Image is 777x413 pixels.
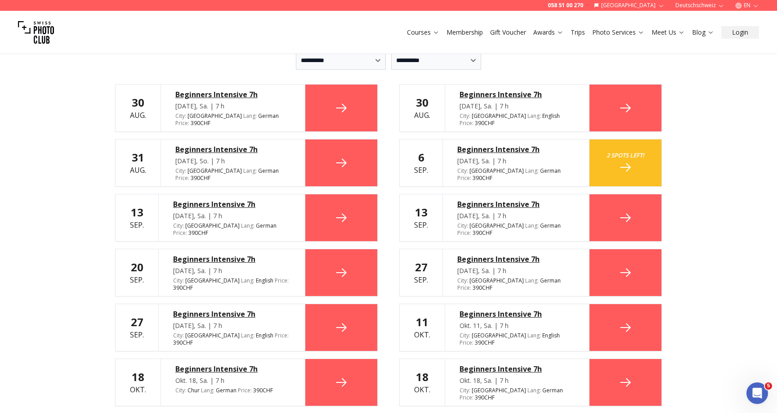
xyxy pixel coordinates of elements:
[173,222,184,229] span: City :
[173,254,290,265] a: Beginners Intensive 7h
[540,167,561,175] span: German
[258,167,279,175] span: German
[460,332,575,346] div: [GEOGRAPHIC_DATA] 390 CHF
[447,28,483,37] a: Membership
[487,26,530,39] button: Gift Voucher
[457,144,575,155] div: Beginners Intensive 7h
[175,157,290,166] div: [DATE], So. | 7 h
[173,332,184,339] span: City :
[173,222,290,237] div: [GEOGRAPHIC_DATA] 390 CHF
[175,376,290,385] div: Okt. 18, Sa. | 7 h
[175,364,290,374] a: Beginners Intensive 7h
[173,277,184,284] span: City :
[130,260,144,285] div: Sep.
[567,26,589,39] button: Trips
[18,14,54,50] img: Swiss photo club
[132,95,144,110] b: 30
[460,89,575,100] div: Beginners Intensive 7h
[175,112,290,127] div: [GEOGRAPHIC_DATA] 390 CHF
[414,205,428,230] div: Sep.
[403,26,443,39] button: Courses
[746,382,768,404] iframe: Intercom live chat
[548,2,583,9] a: 058 51 00 270
[175,89,290,100] a: Beginners Intensive 7h
[460,321,575,330] div: Okt. 11, Sa. | 7 h
[243,167,257,175] span: Lang :
[130,205,144,230] div: Sep.
[457,157,575,166] div: [DATE], Sa. | 7 h
[592,28,644,37] a: Photo Services
[173,309,290,319] a: Beginners Intensive 7h
[275,332,289,339] span: Price :
[175,144,290,155] div: Beginners Intensive 7h
[130,150,146,175] div: Aug.
[256,222,277,229] span: German
[652,28,685,37] a: Meet Us
[460,364,575,374] a: Beginners Intensive 7h
[414,150,428,175] div: Sep.
[648,26,688,39] button: Meet Us
[173,266,290,275] div: [DATE], Sa. | 7 h
[275,277,289,284] span: Price :
[418,150,424,165] b: 6
[173,229,187,237] span: Price :
[256,277,273,284] span: English
[173,199,290,210] a: Beginners Intensive 7h
[130,370,146,395] div: Okt.
[525,167,539,175] span: Lang :
[415,260,428,274] b: 27
[527,112,541,120] span: Lang :
[460,394,473,401] span: Price :
[414,260,428,285] div: Sep.
[130,95,146,121] div: Aug.
[457,211,575,220] div: [DATE], Sa. | 7 h
[540,277,561,284] span: German
[457,199,575,210] a: Beginners Intensive 7h
[241,277,255,284] span: Lang :
[530,26,567,39] button: Awards
[460,119,473,127] span: Price :
[460,386,470,394] span: City :
[457,229,471,237] span: Price :
[175,102,290,111] div: [DATE], Sa. | 7 h
[201,386,214,394] span: Lang :
[457,222,575,237] div: [GEOGRAPHIC_DATA] 390 CHF
[457,167,575,182] div: [GEOGRAPHIC_DATA] 390 CHF
[571,28,585,37] a: Trips
[460,387,575,401] div: [GEOGRAPHIC_DATA] 390 CHF
[540,222,561,229] span: German
[414,370,430,395] div: Okt.
[457,174,471,182] span: Price :
[460,376,575,385] div: Okt. 18, Sa. | 7 h
[416,95,429,110] b: 30
[533,28,563,37] a: Awards
[175,167,290,182] div: [GEOGRAPHIC_DATA] 390 CHF
[457,266,575,275] div: [DATE], Sa. | 7 h
[460,339,473,346] span: Price :
[131,205,143,220] b: 13
[416,314,429,329] b: 11
[175,387,290,394] div: Chur 390 CHF
[414,315,430,340] div: Okt.
[460,309,575,319] a: Beginners Intensive 7h
[256,332,273,339] span: English
[173,321,290,330] div: [DATE], Sa. | 7 h
[542,332,560,339] span: English
[692,28,714,37] a: Blog
[460,332,470,339] span: City :
[415,205,428,220] b: 13
[721,26,759,39] button: Login
[416,369,429,384] b: 18
[175,174,189,182] span: Price :
[407,28,439,37] a: Courses
[173,332,290,346] div: [GEOGRAPHIC_DATA] 390 CHF
[457,254,575,265] a: Beginners Intensive 7h
[175,119,189,127] span: Price :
